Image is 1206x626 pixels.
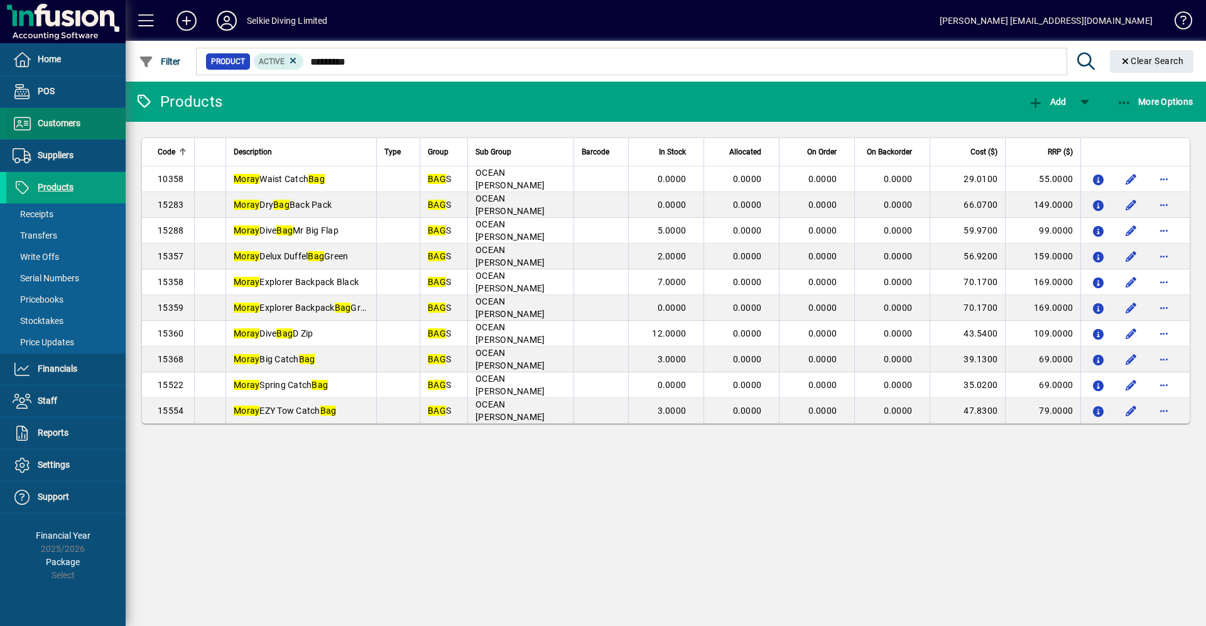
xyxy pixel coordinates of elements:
em: BAG [428,328,446,338]
button: Add [1025,90,1069,113]
span: 2.0000 [658,251,687,261]
span: 0.0000 [733,174,762,184]
td: 79.0000 [1005,398,1080,423]
em: Moray [234,225,259,235]
span: OCEAN [PERSON_NAME] [475,168,545,190]
div: Sub Group [475,145,566,159]
a: Home [6,44,126,75]
span: 15357 [158,251,183,261]
span: 5.0000 [658,225,687,235]
em: Bag [299,354,315,364]
button: More options [1154,246,1174,266]
button: Edit [1121,375,1141,395]
td: 35.0200 [930,372,1005,398]
span: OCEAN [PERSON_NAME] [475,271,545,293]
span: 0.0000 [808,328,837,338]
span: Explorer Backpack Black [234,277,359,287]
span: OCEAN [PERSON_NAME] [475,374,545,396]
span: S [428,406,451,416]
span: 15359 [158,303,183,313]
span: 0.0000 [658,380,687,390]
span: 15360 [158,328,183,338]
span: Reports [38,428,68,438]
button: Edit [1121,349,1141,369]
button: More Options [1114,90,1197,113]
span: OCEAN [PERSON_NAME] [475,219,545,242]
span: S [428,354,451,364]
span: 7.0000 [658,277,687,287]
span: 0.0000 [733,328,762,338]
a: Support [6,482,126,513]
a: Financials [6,353,126,385]
span: 0.0000 [884,174,913,184]
span: Product [211,55,245,68]
span: 0.0000 [884,200,913,210]
em: Bag [276,328,293,338]
em: Moray [234,277,259,287]
button: Clear [1110,50,1194,73]
span: 0.0000 [884,277,913,287]
span: 0.0000 [733,354,762,364]
button: More options [1154,375,1174,395]
td: 29.0100 [930,166,1005,192]
span: Type [384,145,401,159]
a: POS [6,76,126,107]
span: Products [38,182,73,192]
a: Transfers [6,225,126,246]
button: Edit [1121,401,1141,421]
span: Dive D Zip [234,328,313,338]
span: OCEAN [PERSON_NAME] [475,322,545,345]
td: 47.8300 [930,398,1005,423]
td: 149.0000 [1005,192,1080,218]
em: Moray [234,406,259,416]
span: Cost ($) [970,145,997,159]
em: BAG [428,277,446,287]
button: Profile [207,9,247,32]
span: 0.0000 [808,277,837,287]
span: 15283 [158,200,183,210]
button: More options [1154,195,1174,215]
span: S [428,251,451,261]
em: BAG [428,174,446,184]
td: 69.0000 [1005,372,1080,398]
div: [PERSON_NAME] [EMAIL_ADDRESS][DOMAIN_NAME] [940,11,1153,31]
span: 0.0000 [808,303,837,313]
td: 56.9200 [930,244,1005,269]
span: Dive Mr Big Flap [234,225,339,235]
a: Serial Numbers [6,267,126,289]
em: BAG [428,251,446,261]
em: BAG [428,380,446,390]
button: Edit [1121,169,1141,189]
span: S [428,303,451,313]
td: 169.0000 [1005,295,1080,321]
a: Write Offs [6,246,126,267]
em: BAG [428,406,446,416]
span: Financial Year [36,531,90,541]
a: Settings [6,450,126,481]
button: Filter [136,50,184,73]
span: Filter [139,57,181,67]
button: More options [1154,401,1174,421]
span: 0.0000 [808,380,837,390]
span: 0.0000 [808,406,837,416]
span: POS [38,86,55,96]
span: 0.0000 [733,200,762,210]
span: Description [234,145,272,159]
button: Edit [1121,272,1141,292]
span: 0.0000 [733,303,762,313]
span: Staff [38,396,57,406]
span: S [428,380,451,390]
span: 0.0000 [884,354,913,364]
span: Customers [38,118,80,128]
span: Group [428,145,448,159]
span: S [428,225,451,235]
span: 15522 [158,380,183,390]
td: 43.5400 [930,321,1005,347]
span: Allocated [729,145,761,159]
span: S [428,328,451,338]
button: Edit [1121,246,1141,266]
span: RRP ($) [1048,145,1073,159]
span: 0.0000 [884,225,913,235]
span: On Backorder [867,145,912,159]
em: BAG [428,200,446,210]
